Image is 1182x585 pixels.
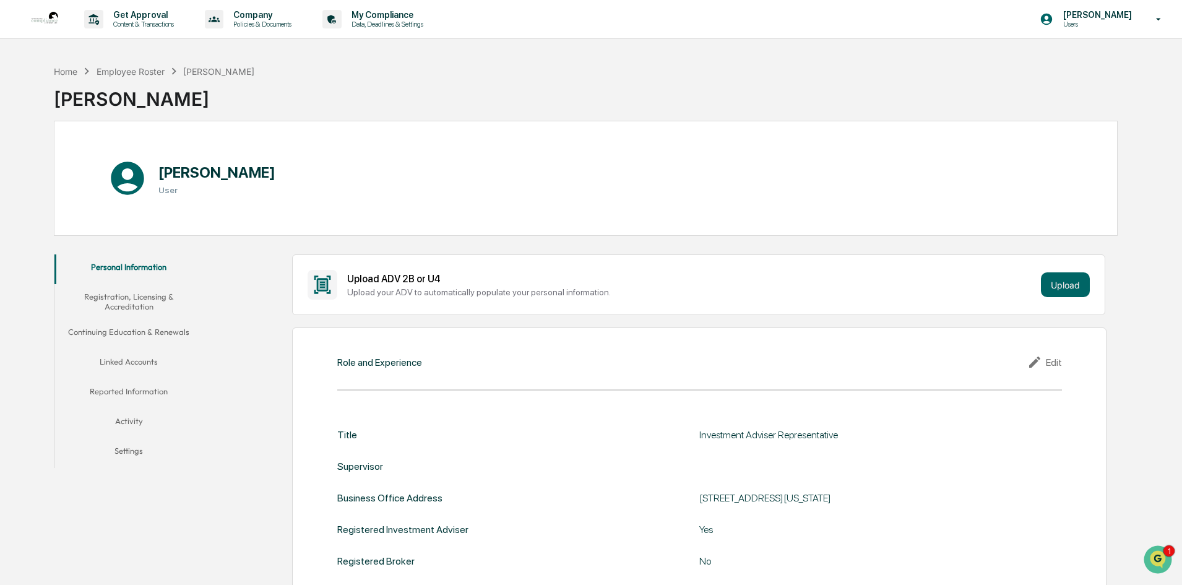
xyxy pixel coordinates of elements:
span: Data Lookup [25,243,78,256]
div: We're available if you need us! [56,107,170,117]
div: [PERSON_NAME] [183,66,254,77]
div: Registered Broker [337,555,415,567]
span: [PERSON_NAME] [38,168,100,178]
img: 8933085812038_c878075ebb4cc5468115_72.jpg [26,95,48,117]
div: Past conversations [12,137,83,147]
div: Business Office Address [337,492,442,504]
span: Preclearance [25,220,80,232]
p: My Compliance [342,10,429,20]
div: 🗄️ [90,221,100,231]
button: Activity [54,409,203,438]
p: Users [1053,20,1138,28]
p: How can we help? [12,26,225,46]
button: Continuing Education & Renewals [54,319,203,349]
a: 🗄️Attestations [85,215,158,237]
div: Investment Adviser Representative [699,429,1009,441]
p: Data, Deadlines & Settings [342,20,429,28]
div: Title [337,429,357,441]
button: Personal Information [54,254,203,284]
div: Home [54,66,77,77]
p: Content & Transactions [103,20,180,28]
iframe: Open customer support [1142,544,1176,578]
button: Upload [1041,272,1090,297]
img: Jack Rasmussen [12,157,32,176]
button: Reported Information [54,379,203,409]
div: Employee Roster [97,66,165,77]
div: Registered Investment Adviser [337,524,468,535]
p: Company [223,10,298,20]
h3: User [158,185,275,195]
h1: [PERSON_NAME] [158,163,275,181]
div: No [699,555,1009,567]
div: Role and Experience [337,357,422,368]
button: Linked Accounts [54,349,203,379]
div: Start new chat [56,95,203,107]
button: Settings [54,438,203,468]
div: secondary tabs example [54,254,203,468]
span: • [103,168,107,178]
div: Edit [1027,355,1062,370]
span: [DATE] [110,168,135,178]
button: See all [192,135,225,150]
p: Get Approval [103,10,180,20]
button: Registration, Licensing & Accreditation [54,284,203,319]
span: Attestations [102,220,153,232]
div: Yes [699,524,1009,535]
img: 1746055101610-c473b297-6a78-478c-a979-82029cc54cd1 [12,95,35,117]
img: logo [30,4,59,34]
div: Supervisor [337,461,383,472]
span: Pylon [123,274,150,283]
a: 🖐️Preclearance [7,215,85,237]
div: 🖐️ [12,221,22,231]
p: Policies & Documents [223,20,298,28]
a: 🔎Data Lookup [7,238,83,261]
img: 1746055101610-c473b297-6a78-478c-a979-82029cc54cd1 [25,169,35,179]
div: Upload your ADV to automatically populate your personal information. [347,287,1036,297]
div: [STREET_ADDRESS][US_STATE] [699,492,1009,504]
div: [PERSON_NAME] [54,78,254,110]
p: [PERSON_NAME] [1053,10,1138,20]
div: Upload ADV 2B or U4 [347,273,1036,285]
button: Start new chat [210,98,225,113]
a: Powered byPylon [87,273,150,283]
div: 🔎 [12,245,22,254]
